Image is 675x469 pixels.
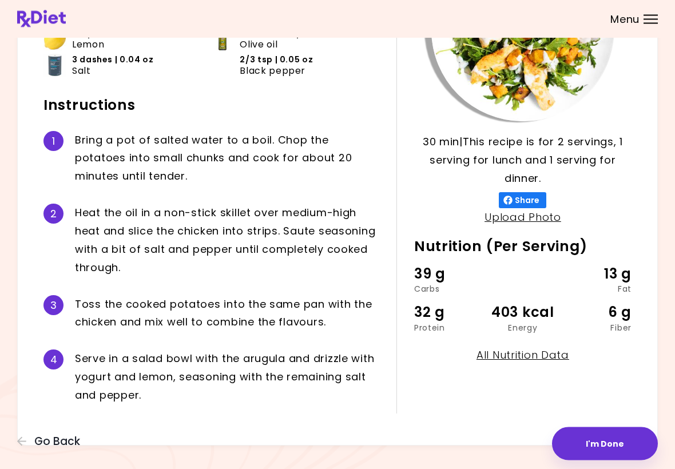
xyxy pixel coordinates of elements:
[75,132,379,186] div: B r i n g a p o t o f s a l t e d w a t e r t o a b o i l . C h o p t h e p o t a t o e s i n t o...
[43,132,63,152] div: 1
[17,10,66,27] img: RxDiet
[72,55,154,66] span: 3 dashes | 0.04 oz
[43,350,63,370] div: 4
[559,302,632,324] div: 6 g
[17,435,86,448] button: Go Back
[513,196,542,205] span: Share
[559,264,632,285] div: 13 g
[477,348,569,363] a: All Nutrition Data
[240,66,305,77] span: Black pepper
[43,204,63,224] div: 2
[72,39,104,50] span: Lemon
[559,285,632,293] div: Fat
[487,324,559,332] div: Energy
[499,193,546,209] button: Share
[34,435,80,448] span: Go Back
[75,350,379,405] div: S e r v e i n a s a l a d b o w l w i t h t h e a r u g u l a a n d d r i z z l e w i t h y o g u...
[610,14,640,25] span: Menu
[552,427,658,460] button: I'm Done
[414,264,487,285] div: 39 g
[414,324,487,332] div: Protein
[75,204,379,277] div: H e a t t h e o i l i n a n o n - s t i c k s k i l l e t o v e r m e d i u m - h i g h h e a t a...
[72,66,91,77] span: Salt
[240,55,313,66] span: 2/3 tsp | 0.05 oz
[43,296,63,316] div: 3
[414,285,487,293] div: Carbs
[43,97,379,115] h2: Instructions
[414,133,632,188] p: 30 min | This recipe is for 2 servings, 1 serving for lunch and 1 serving for dinner.
[75,296,379,332] div: T o s s t h e c o o k e d p o t a t o e s i n t o t h e s a m e p a n w i t h t h e c h i c k e n...
[414,238,632,256] h2: Nutrition (Per Serving)
[414,302,487,324] div: 32 g
[240,39,277,50] span: Olive oil
[487,302,559,324] div: 403 kcal
[559,324,632,332] div: Fiber
[485,210,561,225] a: Upload Photo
